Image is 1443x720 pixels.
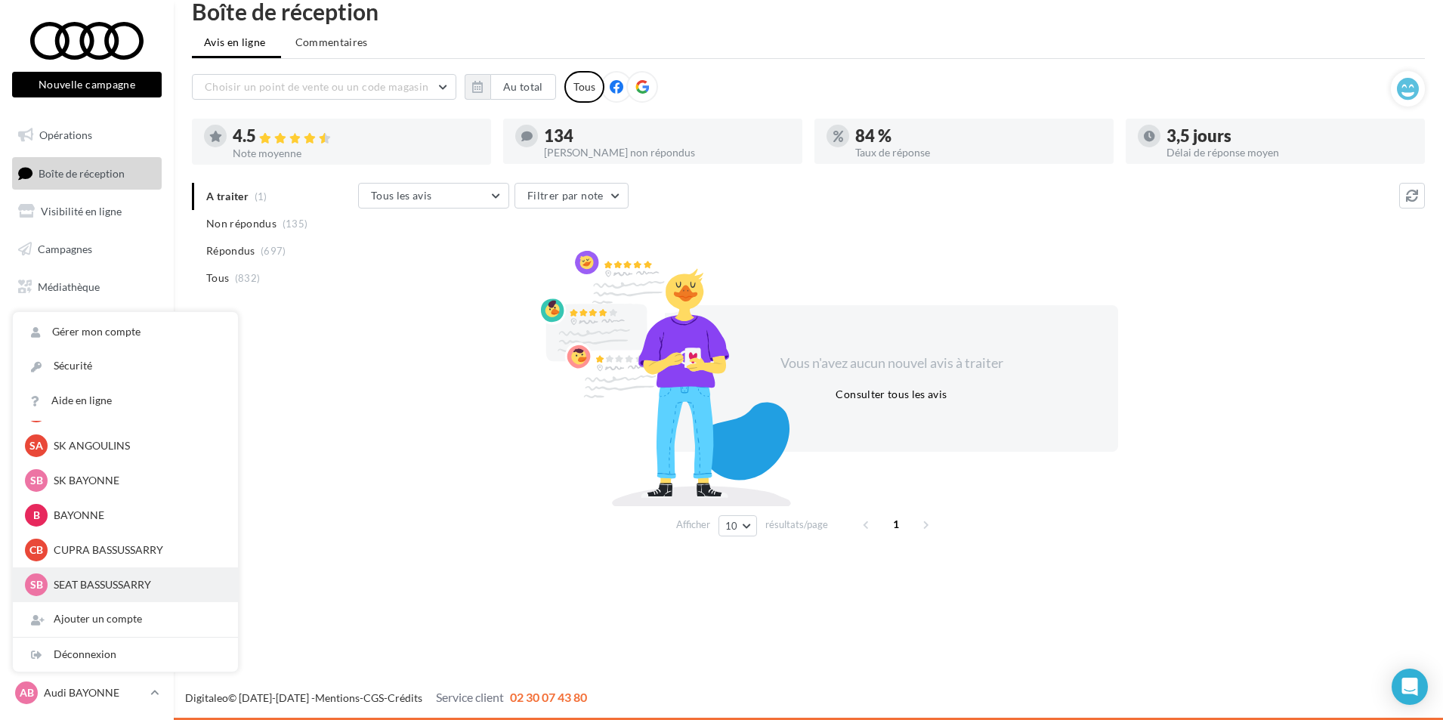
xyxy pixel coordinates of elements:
div: 84 % [855,128,1102,144]
button: Choisir un point de vente ou un code magasin [192,74,456,100]
div: 3,5 jours [1166,128,1413,144]
a: Médiathèque [9,271,165,303]
span: SA [29,438,43,453]
button: Au total [465,74,556,100]
p: Audi BAYONNE [44,685,144,700]
a: Gérer mon compte [13,315,238,349]
div: 134 [544,128,790,144]
div: Tous [564,71,604,103]
span: (135) [283,218,308,230]
span: Service client [436,690,504,704]
button: 10 [718,515,757,536]
button: Filtrer par note [514,183,629,209]
div: Open Intercom Messenger [1392,669,1428,705]
p: BAYONNE [54,508,220,523]
span: SB [30,577,43,592]
span: 10 [725,520,738,532]
div: Note moyenne [233,148,479,159]
span: Opérations [39,128,92,141]
span: CB [29,542,43,558]
span: B [33,508,40,523]
span: résultats/page [765,518,828,532]
a: Crédits [388,691,422,704]
div: Vous n'avez aucun nouvel avis à traiter [762,354,1021,373]
p: SK BAYONNE [54,473,220,488]
span: 02 30 07 43 80 [510,690,587,704]
a: Opérations [9,119,165,151]
span: Afficher [676,518,710,532]
span: © [DATE]-[DATE] - - - [185,691,587,704]
button: Consulter tous les avis [830,385,953,403]
button: Tous les avis [358,183,509,209]
a: AB Audi BAYONNE [12,678,162,707]
span: Tous [206,270,229,286]
span: AB [20,685,34,700]
a: Boîte de réception [9,157,165,190]
p: CUPRA BASSUSSARRY [54,542,220,558]
span: 1 [884,512,908,536]
span: Campagnes [38,243,92,255]
button: Au total [490,74,556,100]
span: Commentaires [295,35,368,50]
div: Délai de réponse moyen [1166,147,1413,158]
a: Digitaleo [185,691,228,704]
div: [PERSON_NAME] non répondus [544,147,790,158]
div: 4.5 [233,128,479,145]
p: SK ANGOULINS [54,438,220,453]
a: Visibilité en ligne [9,196,165,227]
span: Boîte de réception [39,166,125,179]
span: Choisir un point de vente ou un code magasin [205,80,428,93]
a: Campagnes [9,233,165,265]
div: Déconnexion [13,638,238,672]
a: Aide en ligne [13,384,238,418]
div: Ajouter un compte [13,602,238,636]
a: Sécurité [13,349,238,383]
span: Visibilité en ligne [41,205,122,218]
span: (697) [261,245,286,257]
a: CGS [363,691,384,704]
span: SB [30,473,43,488]
button: Nouvelle campagne [12,72,162,97]
a: Mentions [315,691,360,704]
span: Répondus [206,243,255,258]
span: Médiathèque [38,280,100,292]
span: Tous les avis [371,189,432,202]
span: (832) [235,272,261,284]
span: Non répondus [206,216,277,231]
p: SEAT BASSUSSARRY [54,577,220,592]
div: Taux de réponse [855,147,1102,158]
a: AFFICHAGE PRESSE MD [9,308,165,353]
